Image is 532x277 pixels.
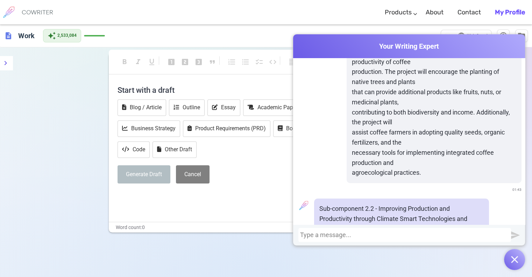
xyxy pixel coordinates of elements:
span: 2,533,084 [57,32,77,39]
span: code [269,58,277,66]
b: My Profile [495,8,525,16]
button: Academic Paper [243,99,302,116]
button: Business Strategy [118,120,180,137]
h4: Start with a draft [118,82,415,98]
span: 01:43 [512,185,522,195]
button: Manage Documents [515,29,528,42]
img: Open chat [511,256,518,263]
h6: Click to edit title [15,29,37,43]
img: profile [297,199,311,213]
span: language [457,32,466,40]
span: Web Search [467,33,489,40]
span: format_quote [208,58,217,66]
span: format_underlined [148,58,156,66]
a: Contact [457,2,481,23]
a: Products [385,2,412,23]
span: Your Writing Expert [293,41,525,51]
span: auto_awesome [48,32,56,40]
button: Code [118,141,150,158]
p: These practices can help farmers diversify their crops and increase the productivity of coffee pr... [352,37,516,178]
span: looks_one [167,58,176,66]
h6: COWRITER [22,9,53,15]
div: Word count: 0 [109,222,424,233]
span: description [4,32,13,40]
button: Blog / Article [118,99,166,116]
button: Other Draft [152,141,197,158]
button: Essay [207,99,240,116]
span: format_italic [134,58,142,66]
span: help_outline [499,32,508,40]
span: folder [517,32,526,40]
button: Generate Draft [118,165,170,184]
button: Cancel [176,165,210,184]
a: My Profile [495,2,525,23]
a: About [426,2,444,23]
span: format_list_bulleted [241,58,250,66]
span: checklist [255,58,263,66]
span: looks_3 [194,58,203,66]
button: Book Report [273,120,321,137]
span: looks_two [181,58,189,66]
button: Help & Shortcuts [497,29,510,42]
img: Send [511,231,520,240]
span: format_list_numbered [228,58,236,66]
button: Outline [169,99,205,116]
button: Product Requirements (PRD) [183,120,270,137]
span: format_align_left [288,58,297,66]
span: format_bold [120,58,129,66]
